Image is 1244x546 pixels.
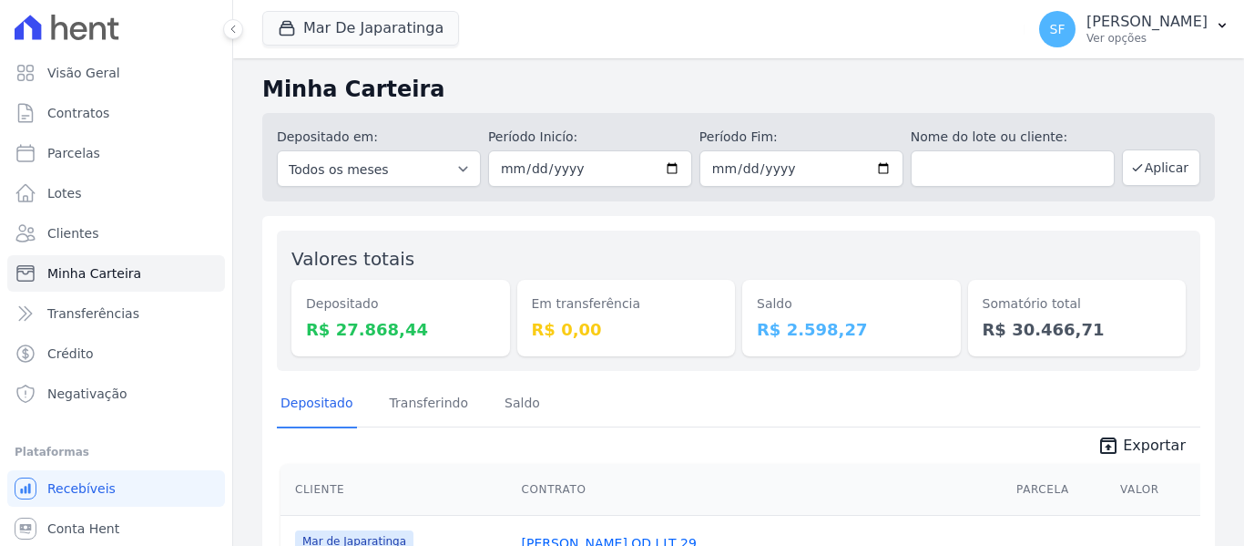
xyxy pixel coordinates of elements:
[983,294,1172,314] dt: Somatório total
[1083,435,1200,460] a: unarchive Exportar
[47,64,120,82] span: Visão Geral
[7,55,225,91] a: Visão Geral
[515,464,1009,516] th: Contrato
[1086,31,1208,46] p: Ver opções
[7,95,225,131] a: Contratos
[7,135,225,171] a: Parcelas
[1097,435,1119,457] i: unarchive
[280,464,515,516] th: Cliente
[47,345,94,363] span: Crédito
[47,385,127,403] span: Negativação
[47,479,116,498] span: Recebíveis
[47,224,98,242] span: Clientes
[1025,4,1244,55] button: SF [PERSON_NAME] Ver opções
[757,294,946,314] dt: Saldo
[262,73,1215,106] h2: Minha Carteira
[47,304,139,323] span: Transferências
[15,441,218,463] div: Plataformas
[1086,13,1208,31] p: [PERSON_NAME]
[277,381,357,428] a: Depositado
[277,129,378,144] label: Depositado em:
[7,255,225,292] a: Minha Carteira
[983,317,1172,342] dd: R$ 30.466,71
[47,184,82,202] span: Lotes
[532,317,721,342] dd: R$ 0,00
[1009,464,1113,516] th: Parcela
[1122,149,1200,186] button: Aplicar
[7,376,225,412] a: Negativação
[47,264,141,283] span: Minha Carteira
[47,520,119,538] span: Conta Hent
[47,104,109,122] span: Contratos
[488,128,692,147] label: Período Inicío:
[501,381,544,428] a: Saldo
[7,470,225,507] a: Recebíveis
[7,295,225,332] a: Transferências
[7,335,225,372] a: Crédito
[291,248,414,270] label: Valores totais
[306,294,495,314] dt: Depositado
[757,317,946,342] dd: R$ 2.598,27
[386,381,473,428] a: Transferindo
[1050,23,1066,36] span: SF
[1123,435,1186,457] span: Exportar
[1113,464,1205,516] th: Valor
[911,128,1115,147] label: Nome do lote ou cliente:
[7,175,225,211] a: Lotes
[306,317,495,342] dd: R$ 27.868,44
[532,294,721,314] dt: Em transferência
[699,128,903,147] label: Período Fim:
[47,144,100,162] span: Parcelas
[262,11,459,46] button: Mar De Japaratinga
[7,215,225,252] a: Clientes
